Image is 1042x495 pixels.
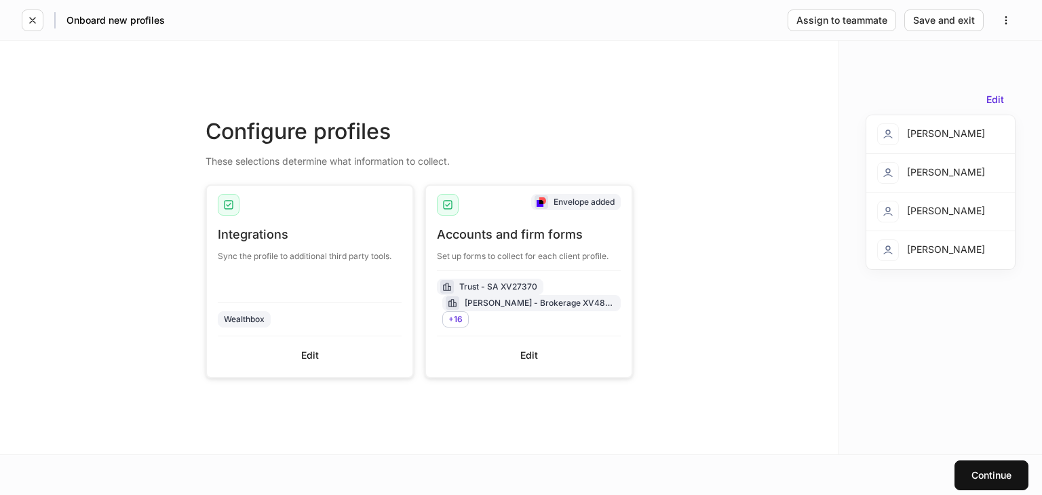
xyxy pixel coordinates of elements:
[218,226,402,243] div: Integrations
[554,195,615,208] div: Envelope added
[66,14,165,27] h5: Onboard new profiles
[971,471,1011,480] div: Continue
[437,344,621,366] button: Edit
[913,16,975,25] div: Save and exit
[301,351,319,360] div: Edit
[465,296,615,309] div: [PERSON_NAME] - Brokerage XV48675
[904,9,984,31] button: Save and exit
[520,351,538,360] div: Edit
[986,95,1004,104] button: Edit
[877,201,985,222] div: [PERSON_NAME]
[218,243,402,262] div: Sync the profile to additional third party tools.
[206,117,633,146] div: Configure profiles
[788,9,896,31] button: Assign to teammate
[448,314,463,324] span: + 16
[796,16,887,25] div: Assign to teammate
[224,313,265,325] div: Wealthbox
[877,123,985,145] div: [PERSON_NAME]
[437,243,621,262] div: Set up forms to collect for each client profile.
[206,146,633,168] div: These selections determine what information to collect.
[954,460,1028,490] button: Continue
[459,280,537,293] div: Trust - SA XV27370
[877,162,985,184] div: [PERSON_NAME]
[218,344,402,366] button: Edit
[437,226,621,243] div: Accounts and firm forms
[877,239,985,261] div: [PERSON_NAME]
